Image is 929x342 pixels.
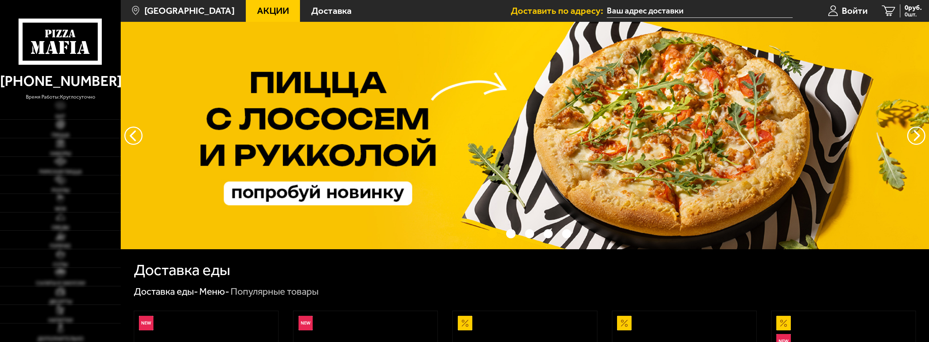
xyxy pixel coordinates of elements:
[53,262,68,267] span: Супы
[231,285,319,298] div: Популярные товары
[48,318,73,323] span: Напитки
[52,188,69,193] span: Роллы
[37,337,84,342] span: Дополнительно
[506,229,516,239] button: точки переключения
[311,6,352,16] span: Доставка
[905,12,922,17] span: 0 шт.
[39,170,82,175] span: Римская пицца
[842,6,868,16] span: Войти
[299,316,313,330] img: Новинка
[124,127,143,145] button: следующий
[488,229,497,239] button: точки переключения
[617,316,632,330] img: Акционный
[544,229,553,239] button: точки переключения
[52,225,69,230] span: Обеды
[134,286,198,297] a: Доставка еды-
[36,281,85,286] span: Салаты и закуски
[257,6,289,16] span: Акции
[55,207,66,212] span: WOK
[511,6,607,16] span: Доставить по адресу:
[50,151,71,156] span: Наборы
[139,316,153,330] img: Новинка
[607,4,793,18] input: Ваш адрес доставки
[50,244,71,249] span: Горячее
[525,229,534,239] button: точки переключения
[458,316,472,330] img: Акционный
[52,133,69,138] span: Пицца
[49,299,72,305] span: Десерты
[562,229,572,239] button: точки переключения
[134,262,230,278] h1: Доставка еды
[199,286,229,297] a: Меню-
[907,127,925,145] button: предыдущий
[144,6,235,16] span: [GEOGRAPHIC_DATA]
[776,316,791,330] img: Акционный
[905,4,922,11] span: 0 руб.
[55,114,65,119] span: Хит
